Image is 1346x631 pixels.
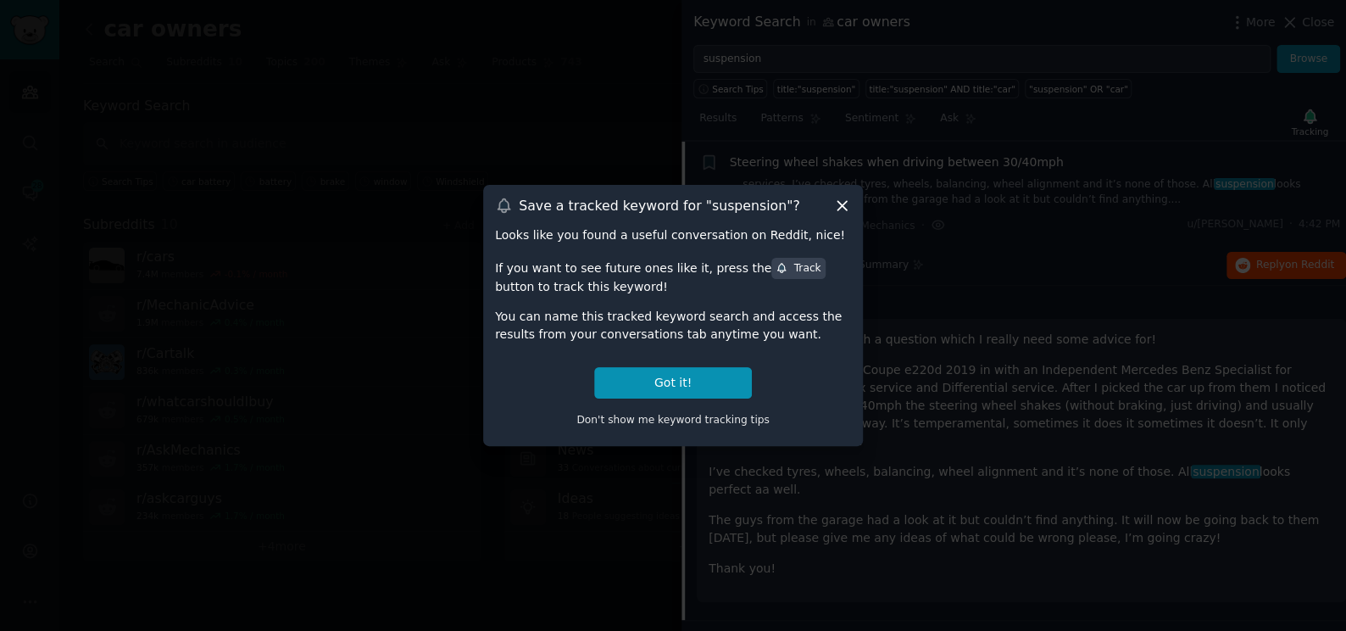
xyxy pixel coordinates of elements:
[519,197,800,215] h3: Save a tracked keyword for " suspension "?
[594,367,752,399] button: Got it!
[776,261,820,276] div: Track
[495,256,851,295] div: If you want to see future ones like it, press the button to track this keyword!
[495,226,851,244] div: Looks like you found a useful conversation on Reddit, nice!
[576,414,770,426] span: Don't show me keyword tracking tips
[495,308,851,343] div: You can name this tracked keyword search and access the results from your conversations tab anyti...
